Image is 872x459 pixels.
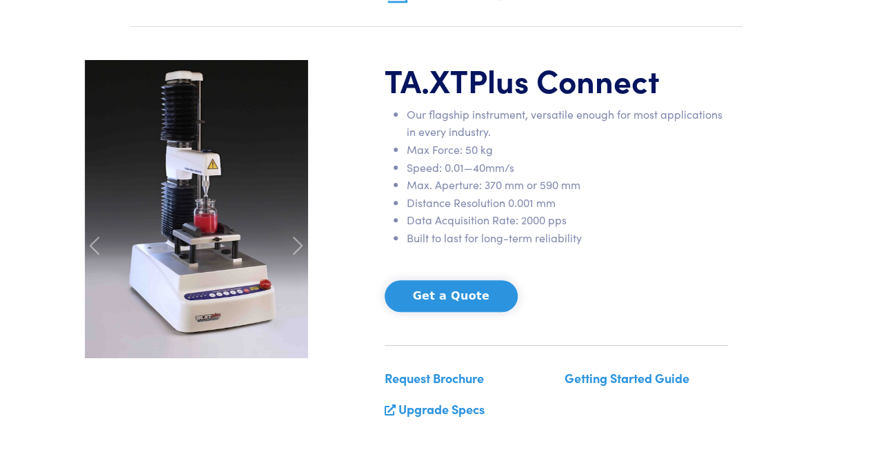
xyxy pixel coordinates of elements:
[407,106,728,141] li: Our flagship instrument, versatile enough for most applications in every industry.
[385,369,484,387] a: Request Brochure
[407,141,728,159] li: Max Force: 50 kg
[407,176,728,194] li: Max. Aperture: 370 mm or 590 mm
[398,400,485,418] a: Upgrade Specs
[85,60,308,358] img: carousel-ta-xt-plus-bloom.jpg
[468,57,660,101] span: Plus Connect
[385,60,728,100] h1: TA.XT
[407,211,728,229] li: Data Acquisition Rate: 2000 pps
[385,280,518,312] button: Get a Quote
[407,194,728,212] li: Distance Resolution 0.001 mm
[565,369,689,387] a: Getting Started Guide
[407,229,728,247] li: Built to last for long-term reliability
[407,159,728,177] li: Speed: 0.01—40mm/s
